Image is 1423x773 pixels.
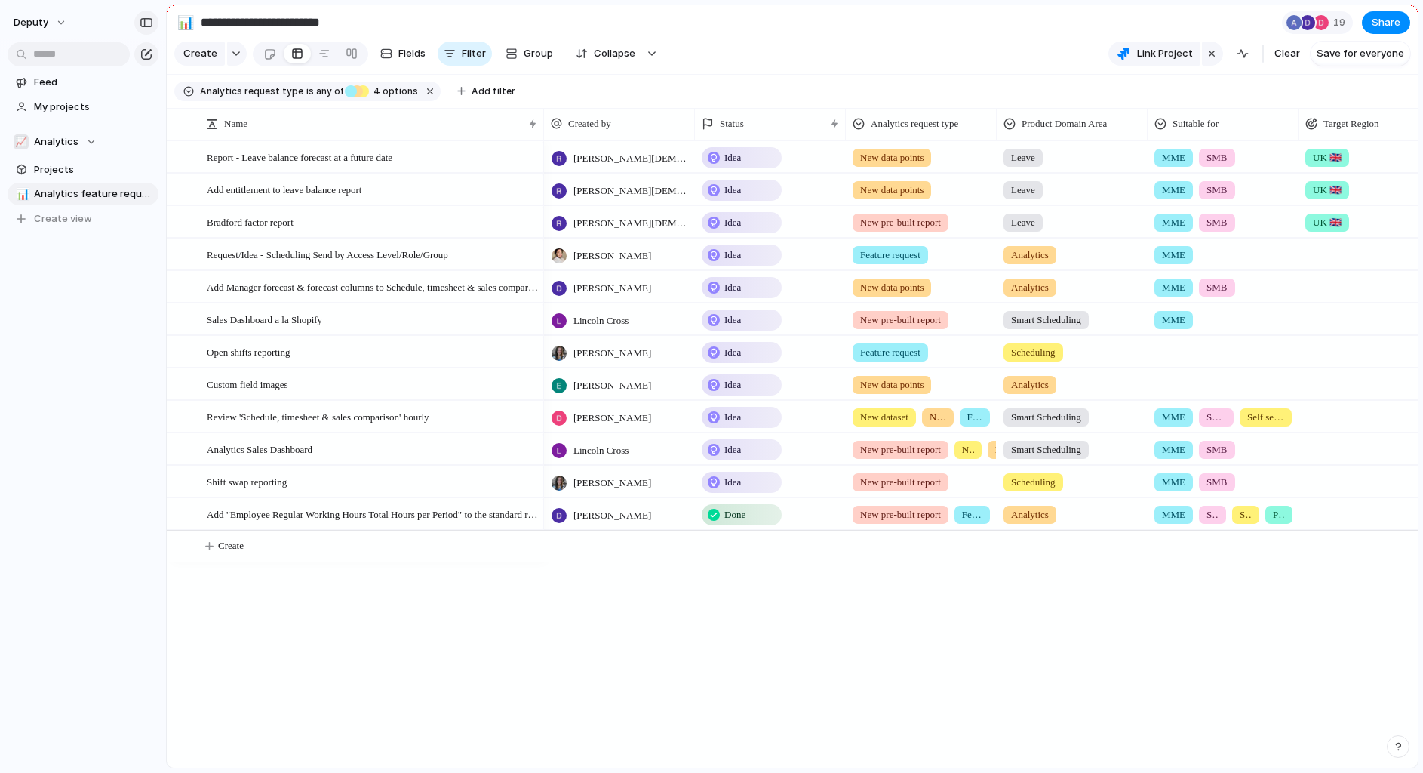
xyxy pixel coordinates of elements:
span: Leave [1011,215,1035,230]
span: MME [1162,475,1185,490]
span: Lincoln Cross [573,443,629,458]
span: [PERSON_NAME] [573,281,651,296]
span: Shift swap reporting [207,473,287,490]
span: Create [183,46,217,61]
span: [PERSON_NAME] [573,476,651,491]
span: Analytics [1011,280,1049,295]
button: 📊 [14,186,29,202]
span: SMB [1206,507,1219,522]
span: New dataset [860,410,908,425]
span: Feature request [860,345,920,360]
span: Name [224,116,247,131]
span: Analytics feature requests [34,186,153,202]
span: New pre-built report [860,313,941,328]
span: Open shifts reporting [207,343,290,360]
span: Projects [34,162,153,177]
button: 4 options [345,83,421,100]
a: Projects [8,159,158,181]
span: Feature request [967,410,982,425]
span: Idea [724,280,741,295]
span: Idea [724,248,741,263]
span: New data points [860,150,924,165]
span: Group [524,46,553,61]
span: Custom field images [207,375,288,393]
span: options [369,85,418,98]
span: [PERSON_NAME] [573,346,651,361]
span: Analytics [1011,248,1049,263]
span: Lincoln Cross [573,313,629,328]
span: Report - Leave balance forecast at a future date [207,148,392,165]
span: MME [1162,248,1185,263]
span: Analytics [34,134,78,149]
span: [PERSON_NAME][DEMOGRAPHIC_DATA] [573,216,688,231]
div: 📈 [14,134,29,149]
span: Feature request [962,507,982,522]
span: New pre-built report [860,475,941,490]
span: New data points [930,410,946,425]
span: Idea [724,313,741,328]
span: Partner [1273,507,1285,522]
span: Analytics request type [200,85,303,98]
button: Link Project [1108,42,1200,66]
span: Idea [724,150,741,165]
span: SMB [1206,150,1227,165]
div: 📊 [16,186,26,203]
span: New data points [860,377,924,393]
span: Analytics [1011,507,1049,522]
span: Request/Idea - Scheduling Send by Access Level/Role/Group [207,245,448,263]
button: 📊 [174,11,198,35]
button: 📈Analytics [8,131,158,153]
span: New data points [860,280,924,295]
span: MME [1162,183,1185,198]
span: Smart Scheduling [1011,442,1081,457]
span: Add "Employee Regular Working Hours Total Hours per Period" to the standard report > Team Member ... [207,505,539,522]
button: Share [1362,11,1410,34]
span: SMB [1206,280,1227,295]
span: Idea [724,183,741,198]
a: 📊Analytics feature requests [8,183,158,205]
span: My projects [34,100,153,115]
span: Share [1372,15,1400,30]
span: [PERSON_NAME] [573,248,651,263]
span: Review 'Schedule, timesheet & sales comparison' hourly [207,408,429,425]
span: Analytics request type [871,116,958,131]
span: UK 🇬🇧 [1313,183,1342,198]
span: New data points [995,442,1007,457]
span: 4 [369,85,383,97]
span: Idea [724,475,741,490]
a: Feed [8,71,158,94]
div: 📊 [177,12,194,32]
span: Self serve [1240,507,1252,522]
span: MME [1162,313,1185,328]
span: New dataset [962,442,974,457]
span: SMB [1206,215,1227,230]
span: Scheduling [1011,475,1056,490]
span: Collapse [594,46,635,61]
span: Link Project [1137,46,1193,61]
span: [PERSON_NAME][DEMOGRAPHIC_DATA] [573,183,688,199]
span: New pre-built report [860,442,941,457]
span: Leave [1011,150,1035,165]
span: Feature request [860,248,920,263]
span: Done [724,507,745,522]
span: Create [218,538,244,553]
span: Self serve [1247,410,1284,425]
span: SMB [1206,410,1226,425]
span: Filter [462,46,486,61]
span: Scheduling [1011,345,1056,360]
button: Group [498,42,561,66]
button: deputy [7,11,75,35]
button: Filter [438,42,492,66]
span: Suitable for [1173,116,1219,131]
span: Add entitlement to leave balance report [207,180,361,198]
button: Collapse [567,42,643,66]
span: Feed [34,75,153,90]
span: Idea [724,215,741,230]
span: Product Domain Area [1022,116,1107,131]
button: isany of [303,83,346,100]
span: Fields [398,46,426,61]
span: Created by [568,116,611,131]
span: Smart Scheduling [1011,410,1081,425]
span: SMB [1206,442,1227,457]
